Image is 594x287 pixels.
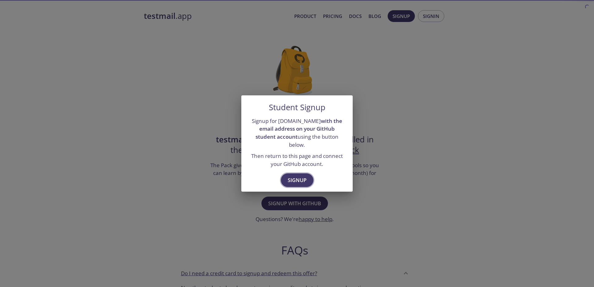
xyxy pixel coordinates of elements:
h5: Student Signup [269,103,325,112]
strong: with the email address on your GitHub student account [256,117,342,140]
p: Signup for [DOMAIN_NAME] using the button below. [249,117,345,149]
button: Signup [281,173,313,187]
p: Then return to this page and connect your GitHub account. [249,152,345,168]
span: Signup [288,176,307,185]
